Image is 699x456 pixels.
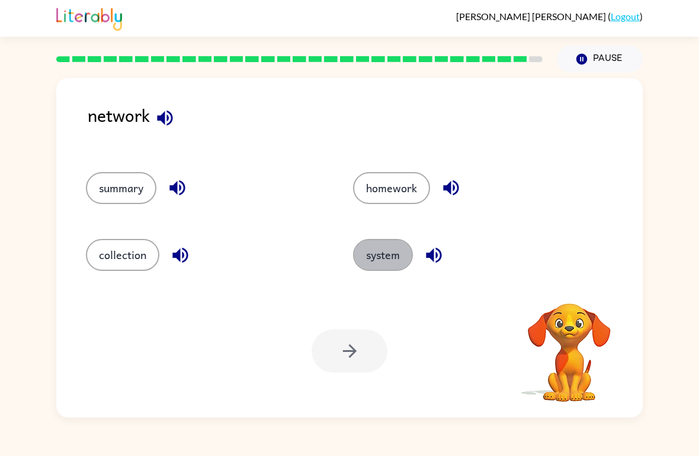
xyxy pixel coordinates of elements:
a: Logout [611,11,640,22]
span: [PERSON_NAME] [PERSON_NAME] [456,11,608,22]
div: ( ) [456,11,643,22]
button: summary [86,172,156,204]
img: Literably [56,5,122,31]
div: network [88,102,643,148]
button: system [353,239,413,271]
video: Your browser must support playing .mp4 files to use Literably. Please try using another browser. [510,285,629,403]
button: homework [353,172,430,204]
button: collection [86,239,159,271]
button: Pause [557,46,643,73]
